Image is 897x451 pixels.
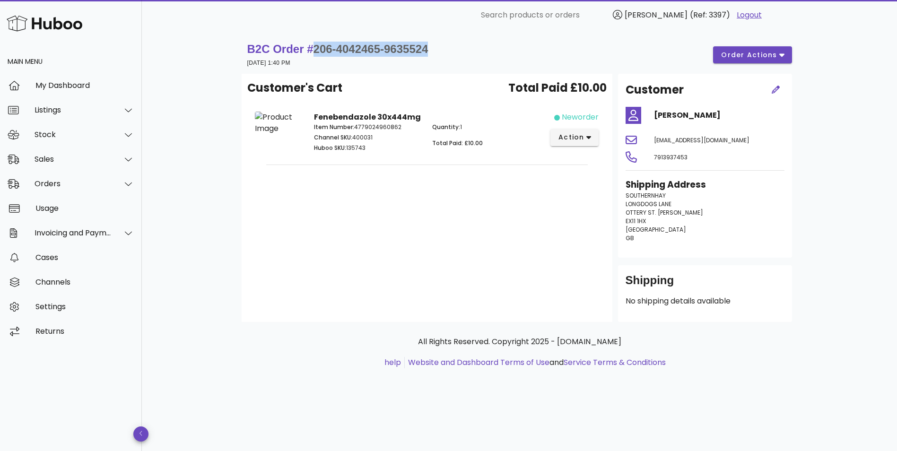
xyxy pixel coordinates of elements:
[626,200,671,208] span: LONGDOGS LANE
[314,144,346,152] span: Huboo SKU:
[247,60,290,66] small: [DATE] 1:40 PM
[314,144,421,152] p: 135743
[654,136,749,144] span: [EMAIL_ADDRESS][DOMAIN_NAME]
[626,225,686,234] span: [GEOGRAPHIC_DATA]
[35,105,112,114] div: Listings
[7,13,82,34] img: Huboo Logo
[558,132,584,142] span: action
[314,133,352,141] span: Channel SKU:
[626,217,646,225] span: EX11 1HX
[35,327,134,336] div: Returns
[626,208,703,217] span: OTTERY ST. [PERSON_NAME]
[249,336,790,347] p: All Rights Reserved. Copyright 2025 - [DOMAIN_NAME]
[408,357,549,368] a: Website and Dashboard Terms of Use
[626,234,634,242] span: GB
[432,139,483,147] span: Total Paid: £10.00
[562,112,599,123] div: neworder
[564,357,666,368] a: Service Terms & Conditions
[35,130,112,139] div: Stock
[737,9,762,21] a: Logout
[314,112,421,122] strong: Fenebendazole 30x444mg
[247,79,342,96] span: Customer's Cart
[35,253,134,262] div: Cases
[508,79,607,96] span: Total Paid £10.00
[626,273,784,295] div: Shipping
[405,357,666,368] li: and
[626,295,784,307] p: No shipping details available
[654,153,688,161] span: 7913937453
[721,50,777,60] span: order actions
[35,179,112,188] div: Orders
[35,278,134,286] div: Channels
[713,46,792,63] button: order actions
[247,43,428,55] strong: B2C Order #
[654,110,784,121] h4: [PERSON_NAME]
[314,123,421,131] p: 4779024960862
[35,155,112,164] div: Sales
[35,302,134,311] div: Settings
[35,204,134,213] div: Usage
[35,81,134,90] div: My Dashboard
[432,123,540,131] p: 1
[432,123,460,131] span: Quantity:
[690,9,730,20] span: (Ref: 3397)
[550,129,599,146] button: action
[626,81,684,98] h2: Customer
[314,43,428,55] span: 206-4042465-9635524
[35,228,112,237] div: Invoicing and Payments
[626,191,666,199] span: SOUTHERNHAY
[255,112,303,134] img: Product Image
[625,9,688,20] span: [PERSON_NAME]
[626,178,784,191] h3: Shipping Address
[314,123,354,131] span: Item Number:
[384,357,401,368] a: help
[314,133,421,142] p: 400031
